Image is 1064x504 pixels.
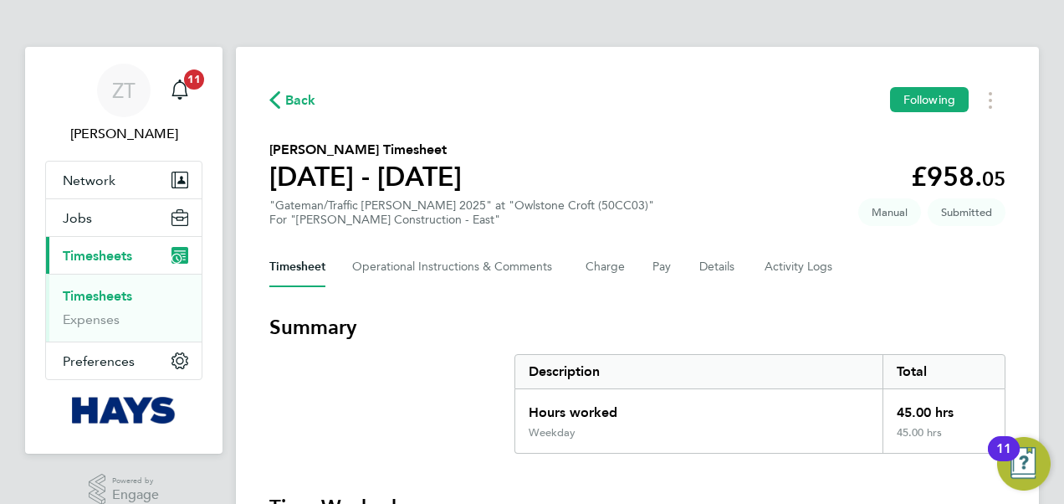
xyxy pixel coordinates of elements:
[890,87,969,112] button: Following
[112,80,136,101] span: ZT
[858,198,921,226] span: This timesheet was manually created.
[269,140,462,160] h2: [PERSON_NAME] Timesheet
[46,162,202,198] button: Network
[997,437,1051,491] button: Open Resource Center, 11 new notifications
[184,69,204,90] span: 11
[269,198,654,227] div: "Gateman/Traffic [PERSON_NAME] 2025" at "Owlstone Croft (50CC03)"
[269,160,462,193] h1: [DATE] - [DATE]
[982,167,1005,191] span: 05
[882,355,1005,388] div: Total
[515,355,882,388] div: Description
[352,247,559,287] button: Operational Instructions & Comments
[515,389,882,426] div: Hours worked
[112,474,159,488] span: Powered by
[269,314,1005,341] h3: Summary
[882,426,1005,453] div: 45.00 hrs
[63,311,120,327] a: Expenses
[269,213,654,227] div: For "[PERSON_NAME] Construction - East"
[72,397,176,424] img: hays-logo-retina.png
[699,247,738,287] button: Details
[529,426,575,440] div: Weekday
[163,64,197,117] a: 11
[911,161,1005,193] app-decimal: £958.
[63,353,135,369] span: Preferences
[45,397,202,424] a: Go to home page
[514,354,1005,454] div: Summary
[46,342,202,379] button: Preferences
[285,90,316,111] span: Back
[63,210,92,226] span: Jobs
[63,172,115,188] span: Network
[928,198,1005,226] span: This timesheet is Submitted.
[269,90,316,111] button: Back
[25,47,223,454] nav: Main navigation
[903,92,955,107] span: Following
[996,449,1011,471] div: 11
[269,247,325,287] button: Timesheet
[765,247,835,287] button: Activity Logs
[46,237,202,274] button: Timesheets
[46,199,202,236] button: Jobs
[45,64,202,144] a: ZT[PERSON_NAME]
[882,389,1005,426] div: 45.00 hrs
[975,87,1005,113] button: Timesheets Menu
[45,124,202,144] span: Zack Thurgood
[63,288,132,304] a: Timesheets
[46,274,202,342] div: Timesheets
[112,488,159,502] span: Engage
[652,247,673,287] button: Pay
[63,248,132,264] span: Timesheets
[586,247,626,287] button: Charge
